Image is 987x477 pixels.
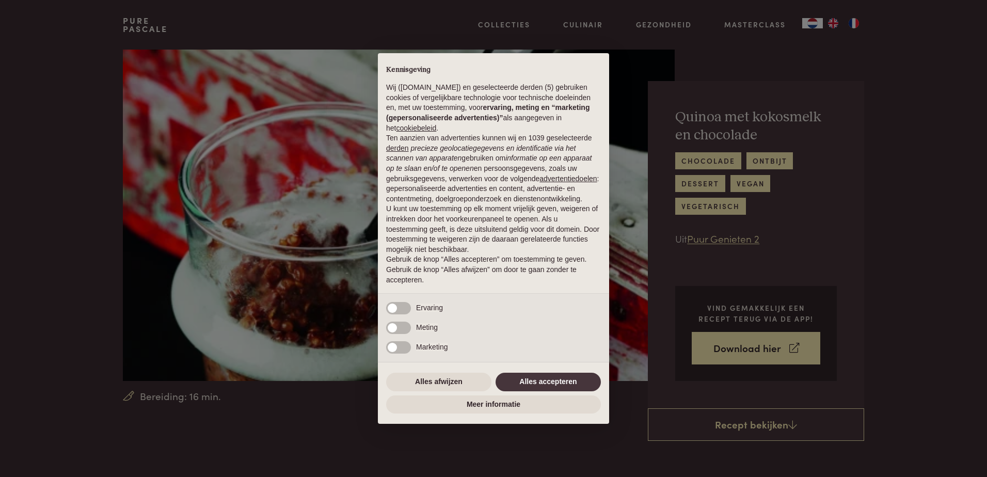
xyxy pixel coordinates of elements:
[496,373,601,391] button: Alles accepteren
[539,174,597,184] button: advertentiedoelen
[386,66,601,75] h2: Kennisgeving
[386,103,590,122] strong: ervaring, meting en “marketing (gepersonaliseerde advertenties)”
[386,204,601,255] p: U kunt uw toestemming op elk moment vrijelijk geven, weigeren of intrekken door het voorkeurenpan...
[386,144,409,154] button: derden
[386,83,601,133] p: Wij ([DOMAIN_NAME]) en geselecteerde derden (5) gebruiken cookies of vergelijkbare technologie vo...
[416,304,443,312] span: Ervaring
[386,144,576,163] em: precieze geolocatiegegevens en identificatie via het scannen van apparaten
[386,395,601,414] button: Meer informatie
[386,373,491,391] button: Alles afwijzen
[386,133,601,204] p: Ten aanzien van advertenties kunnen wij en 1039 geselecteerde gebruiken om en persoonsgegevens, z...
[386,154,592,172] em: informatie op een apparaat op te slaan en/of te openen
[386,255,601,285] p: Gebruik de knop “Alles accepteren” om toestemming te geven. Gebruik de knop “Alles afwijzen” om d...
[416,323,438,331] span: Meting
[416,343,448,351] span: Marketing
[396,124,436,132] a: cookiebeleid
